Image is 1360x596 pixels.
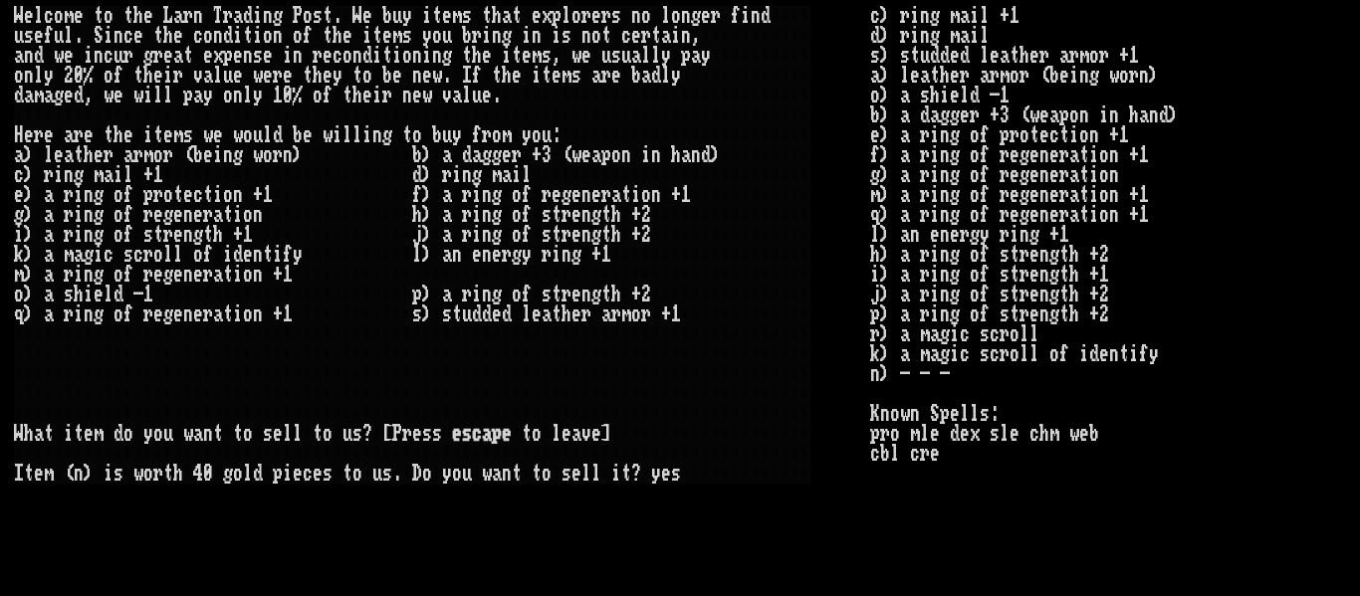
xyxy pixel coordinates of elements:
div: e [34,26,44,46]
div: y [402,6,412,26]
div: t [94,6,104,26]
div: n [24,46,34,66]
div: e [442,6,452,26]
div: e [203,46,213,66]
div: n [293,46,303,66]
div: i [422,6,432,26]
div: l [34,6,44,26]
div: g [54,86,64,105]
div: a [14,46,24,66]
div: i [143,125,153,145]
div: o [14,66,24,86]
div: e [64,46,74,66]
div: i [552,26,562,46]
div: h [313,66,323,86]
div: r [601,66,611,86]
div: w [233,125,243,145]
div: a [452,86,462,105]
div: l [342,125,352,145]
div: o [293,26,303,46]
div: e [24,6,34,26]
div: g [691,6,701,26]
div: w [54,46,64,66]
div: d [651,66,661,86]
div: p [223,46,233,66]
div: r [223,6,233,26]
div: s [542,46,552,66]
div: s [253,46,263,66]
div: r [601,6,611,26]
div: e [283,66,293,86]
div: o [591,26,601,46]
div: r [472,26,482,46]
div: o [402,46,412,66]
div: t [512,6,522,26]
div: b [382,6,392,26]
div: n [213,26,223,46]
div: e [512,66,522,86]
div: c [44,6,54,26]
div: g [143,46,153,66]
div: S [94,26,104,46]
div: i [362,26,372,46]
div: y [671,66,681,86]
div: w [323,125,333,145]
div: e [611,66,621,86]
div: y [253,86,263,105]
div: r [273,66,283,86]
div: e [123,125,133,145]
div: i [522,26,532,46]
div: 2 [64,66,74,86]
div: n [402,86,412,105]
div: m [392,26,402,46]
div: e [303,125,313,145]
div: o [104,6,113,26]
div: . [492,86,502,105]
div: t [303,66,313,86]
div: m [562,66,571,86]
div: m [173,125,183,145]
div: P [293,6,303,26]
div: . [442,66,452,86]
div: e [173,26,183,46]
div: e [482,86,492,105]
div: a [691,46,701,66]
div: H [14,125,24,145]
div: u [223,66,233,86]
div: e [233,66,243,86]
div: f [731,6,741,26]
div: a [233,6,243,26]
div: d [74,86,84,105]
div: a [44,86,54,105]
div: s [611,6,621,26]
div: e [163,46,173,66]
div: a [203,66,213,86]
div: s [183,125,193,145]
div: s [24,26,34,46]
div: o [432,26,442,46]
div: e [263,66,273,86]
div: i [392,46,402,66]
div: h [163,26,173,46]
div: W [14,6,24,26]
div: b [631,66,641,86]
div: n [24,66,34,86]
div: t [382,46,392,66]
div: s [611,46,621,66]
div: f [472,66,482,86]
div: l [64,26,74,46]
div: s [562,26,571,46]
div: % [84,66,94,86]
div: , [84,86,94,105]
div: g [273,6,283,26]
div: i [372,86,382,105]
div: t [243,26,253,46]
div: o [243,125,253,145]
div: a [502,6,512,26]
div: o [263,26,273,46]
div: l [153,86,163,105]
div: l [163,86,173,105]
div: d [273,125,283,145]
div: , [691,26,701,46]
div: a [173,46,183,66]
